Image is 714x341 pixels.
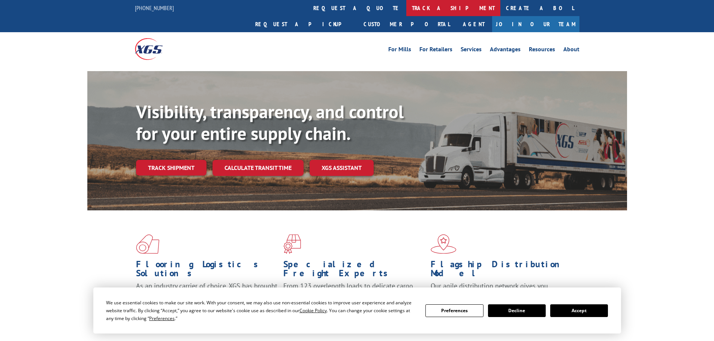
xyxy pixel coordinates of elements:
a: Agent [455,16,492,32]
a: Resources [529,46,555,55]
h1: Flooring Logistics Solutions [136,260,278,281]
b: Visibility, transparency, and control for your entire supply chain. [136,100,404,145]
img: xgs-icon-flagship-distribution-model-red [431,234,457,254]
a: Track shipment [136,160,207,176]
a: For Mills [388,46,411,55]
div: Cookie Consent Prompt [93,287,621,334]
a: Request a pickup [250,16,358,32]
span: Our agile distribution network gives you nationwide inventory management on demand. [431,281,569,299]
button: Decline [488,304,546,317]
button: Preferences [425,304,483,317]
a: Advantages [490,46,521,55]
a: Calculate transit time [213,160,304,176]
a: For Retailers [419,46,452,55]
button: Accept [550,304,608,317]
a: About [563,46,579,55]
a: Services [461,46,482,55]
img: xgs-icon-focused-on-flooring-red [283,234,301,254]
span: Cookie Policy [299,307,327,314]
img: xgs-icon-total-supply-chain-intelligence-red [136,234,159,254]
a: XGS ASSISTANT [310,160,374,176]
p: From 123 overlength loads to delicate cargo, our experienced staff knows the best way to move you... [283,281,425,315]
a: [PHONE_NUMBER] [135,4,174,12]
h1: Specialized Freight Experts [283,260,425,281]
span: As an industry carrier of choice, XGS has brought innovation and dedication to flooring logistics... [136,281,277,308]
a: Customer Portal [358,16,455,32]
div: We use essential cookies to make our site work. With your consent, we may also use non-essential ... [106,299,416,322]
a: Join Our Team [492,16,579,32]
span: Preferences [149,315,175,322]
h1: Flagship Distribution Model [431,260,572,281]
